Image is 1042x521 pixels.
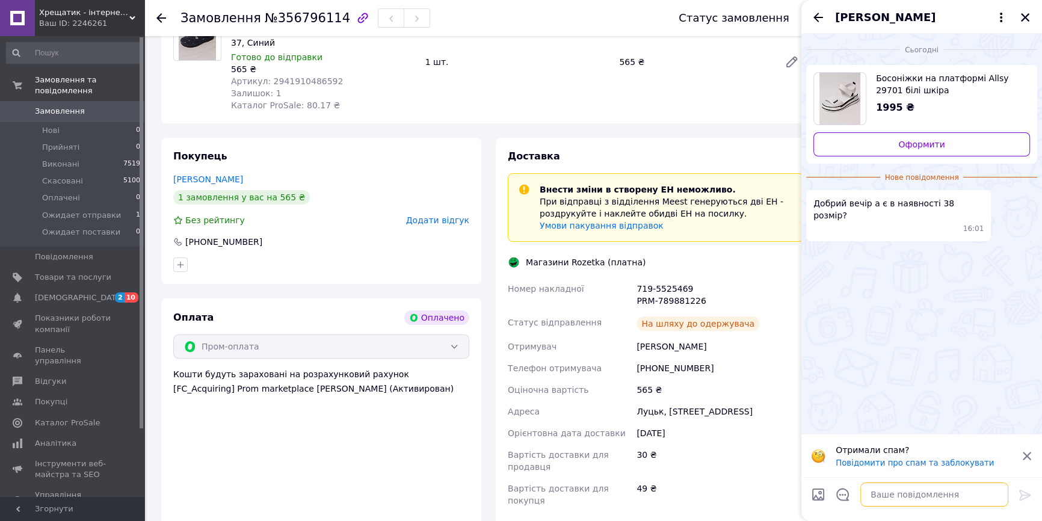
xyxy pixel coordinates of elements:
[42,193,80,203] span: Оплачені
[173,174,243,184] a: [PERSON_NAME]
[876,102,914,113] span: 1995 ₴
[835,10,1008,25] button: [PERSON_NAME]
[231,37,416,49] div: 37, Синий
[231,52,322,62] span: Готово до відправки
[614,54,775,70] div: 565 ₴
[42,227,120,238] span: Ожидает поставки
[35,458,111,480] span: Інструменти веб-майстра та SEO
[1018,10,1032,25] button: Закрити
[634,379,806,401] div: 565 ₴
[35,106,85,117] span: Замовлення
[35,251,93,262] span: Повідомлення
[35,272,111,283] span: Товари та послуги
[679,12,789,24] div: Статус замовлення
[136,125,140,136] span: 0
[836,458,994,467] button: Повідомити про спам та заблокувати
[508,407,540,416] span: Адреса
[634,357,806,379] div: [PHONE_NUMBER]
[813,197,984,221] span: Добрий вечір а є в наявності 38 розмір?
[231,63,416,75] div: 565 ₴
[811,449,825,463] img: :face_with_monocle:
[421,54,615,70] div: 1 шт.
[231,76,343,86] span: Артикул: 2941910486592
[880,173,964,183] span: Нове повідомлення
[123,159,140,170] span: 7519
[42,159,79,170] span: Виконані
[811,10,825,25] button: Назад
[508,150,560,162] span: Доставка
[35,438,76,449] span: Аналітика
[35,490,111,511] span: Управління сайтом
[404,310,469,325] div: Оплачено
[35,292,124,303] span: [DEMOGRAPHIC_DATA]
[508,342,556,351] span: Отримувач
[634,336,806,357] div: [PERSON_NAME]
[508,318,602,327] span: Статус відправлення
[180,11,261,25] span: Замовлення
[123,176,140,187] span: 5100
[179,13,216,60] img: Капці фетрові Inblu ES4F 35 пісочні 37, Синій
[780,50,804,74] a: Редагувати
[156,12,166,24] div: Повернутися назад
[806,43,1037,55] div: 12.08.2025
[637,316,759,331] div: На шляху до одержувача
[39,7,129,18] span: Хрещатик - інтернет магазин взуття
[39,18,144,29] div: Ваш ID: 2246261
[813,132,1030,156] a: Оформити
[508,450,609,472] span: Вартість доставки для продавця
[508,428,626,438] span: Орієнтовна дата доставки
[173,368,469,395] div: Кошти будуть зараховані на розрахунковий рахунок
[35,376,66,387] span: Відгуки
[508,484,609,505] span: Вартість доставки для покупця
[35,345,111,366] span: Панель управління
[185,215,245,225] span: Без рейтингу
[42,210,121,221] span: Ожидает отправки
[42,176,83,187] span: Скасовані
[136,142,140,153] span: 0
[819,73,861,125] img: 6622756452_w100_h100_6622756452.jpg
[508,385,588,395] span: Оціночна вартість
[173,190,310,205] div: 1 замовлення у вас на 565 ₴
[406,215,469,225] span: Додати відгук
[540,221,664,230] a: Умови пакування відправок
[634,278,806,312] div: 719-5525469 PRM-789881226
[634,444,806,478] div: 30 ₴
[136,193,140,203] span: 0
[35,313,111,334] span: Показники роботи компанії
[523,256,649,268] div: Магазини Rozetka (платна)
[634,478,806,511] div: 49 ₴
[173,150,227,162] span: Покупець
[35,75,144,96] span: Замовлення та повідомлення
[835,10,936,25] span: [PERSON_NAME]
[173,383,469,395] div: [FC_Acquiring] Prom marketplace [PERSON_NAME] (Активирован)
[136,227,140,238] span: 0
[184,236,264,248] div: [PHONE_NUMBER]
[540,185,736,194] span: Внести зміни в створену ЕН неможливо.
[634,401,806,422] div: Луцьк, [STREET_ADDRESS]
[173,312,214,323] span: Оплата
[265,11,350,25] span: №356796114
[963,224,984,234] span: 16:01 12.08.2025
[125,292,138,303] span: 10
[42,142,79,153] span: Прийняті
[35,418,100,428] span: Каталог ProSale
[231,88,282,98] span: Залишок: 1
[813,72,1030,125] a: Переглянути товар
[115,292,125,303] span: 2
[835,487,851,502] button: Відкрити шаблони відповідей
[231,100,340,110] span: Каталог ProSale: 80.17 ₴
[136,210,140,221] span: 1
[6,42,141,64] input: Пошук
[900,45,943,55] span: Сьогодні
[634,422,806,444] div: [DATE]
[876,72,1020,96] span: Босоніжки на платформі Allsy 29701 білі шкіра
[540,196,794,220] p: При відправці з відділення Meest генеруються дві ЕН - роздрукуйте і наклейте обидві ЕН на посилку.
[42,125,60,136] span: Нові
[508,284,584,294] span: Номер накладної
[836,444,1014,456] p: Отримали спам?
[35,396,67,407] span: Покупці
[508,363,602,373] span: Телефон отримувача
